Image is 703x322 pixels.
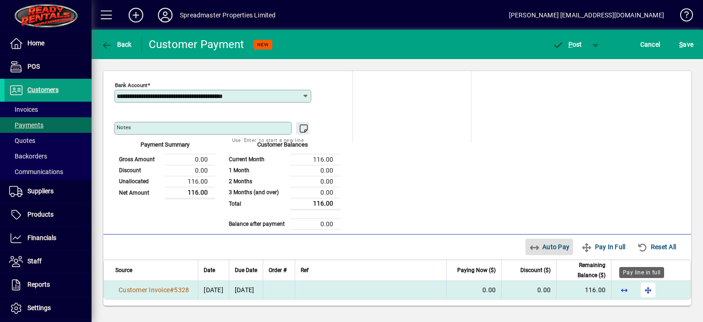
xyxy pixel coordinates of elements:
button: Add [121,7,151,23]
td: 3 Months (and over) [224,187,290,198]
span: Suppliers [27,187,54,195]
span: Quotes [9,137,35,144]
span: Payments [9,121,43,129]
td: 1 Month [224,165,290,176]
span: # [170,286,174,294]
td: 116.00 [165,176,215,187]
span: Due Date [235,265,257,275]
a: Financials [5,227,92,250]
a: Backorders [5,148,92,164]
span: P [568,41,573,48]
a: Settings [5,297,92,320]
a: Knowledge Base [673,2,692,32]
span: Back [101,41,132,48]
div: [PERSON_NAME] [EMAIL_ADDRESS][DOMAIN_NAME] [509,8,664,22]
span: 0.00 [482,286,496,294]
td: 0.00 [165,154,215,165]
app-page-summary-card: Payment Summary [114,142,215,199]
span: Customer Invoice [119,286,170,294]
a: Invoices [5,102,92,117]
td: 0.00 [290,218,341,229]
a: Products [5,203,92,226]
div: Pay line in full [619,267,664,278]
span: Staff [27,257,42,265]
a: Reports [5,273,92,296]
span: Paying Now ($) [457,265,496,275]
td: 116.00 [165,187,215,198]
span: Order # [269,265,287,275]
span: Communications [9,168,63,175]
mat-label: Bank Account [115,82,147,88]
button: Post [548,36,587,53]
td: Net Amount [114,187,165,198]
a: POS [5,55,92,78]
a: Payments [5,117,92,133]
div: Payment Summary [114,140,215,154]
span: Date [204,265,215,275]
td: Current Month [224,154,290,165]
span: Discount ($) [520,265,551,275]
a: Home [5,32,92,55]
span: Customers [27,86,59,93]
button: Save [677,36,696,53]
span: NEW [257,42,269,48]
span: ost [552,41,582,48]
span: Source [115,265,132,275]
button: Cancel [638,36,663,53]
span: Home [27,39,44,47]
mat-hint: Use 'Enter' to start a new line [232,135,304,145]
mat-label: Notes [117,124,131,131]
span: Cancel [640,37,660,52]
span: Auto Pay [529,240,570,254]
td: [DATE] [229,281,263,299]
span: ave [679,37,693,52]
span: POS [27,63,40,70]
a: Communications [5,164,92,180]
span: Products [27,211,54,218]
a: Quotes [5,133,92,148]
span: 0.00 [537,286,551,294]
button: Profile [151,7,180,23]
button: Pay In Full [578,239,629,255]
td: Unallocated [114,176,165,187]
td: 2 Months [224,176,290,187]
a: Customer Invoice#5328 [115,285,192,295]
span: Settings [27,304,51,311]
td: 0.00 [290,165,341,176]
span: Reset All [637,240,676,254]
td: 0.00 [290,176,341,187]
td: Gross Amount [114,154,165,165]
span: Pay In Full [581,240,625,254]
span: Backorders [9,153,47,160]
div: Customer Balances [224,140,341,154]
td: 0.00 [165,165,215,176]
td: 0.00 [290,187,341,198]
span: Ref [301,265,308,275]
span: 5328 [174,286,189,294]
app-page-summary-card: Customer Balances [224,142,341,230]
td: Discount [114,165,165,176]
td: Total [224,198,290,209]
a: Suppliers [5,180,92,203]
span: 116.00 [585,286,606,294]
button: Auto Pay [525,239,573,255]
button: Reset All [633,239,680,255]
div: Customer Payment [149,37,244,52]
span: [DATE] [204,286,223,294]
button: Back [99,36,134,53]
span: Reports [27,281,50,288]
td: 116.00 [290,154,341,165]
span: Financials [27,234,56,241]
a: Staff [5,250,92,273]
div: Spreadmaster Properties Limited [180,8,276,22]
td: 116.00 [290,198,341,209]
app-page-header-button: Back [92,36,142,53]
span: Invoices [9,106,38,113]
td: Balance after payment [224,218,290,229]
span: Remaining Balance ($) [562,260,606,280]
span: S [679,41,683,48]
